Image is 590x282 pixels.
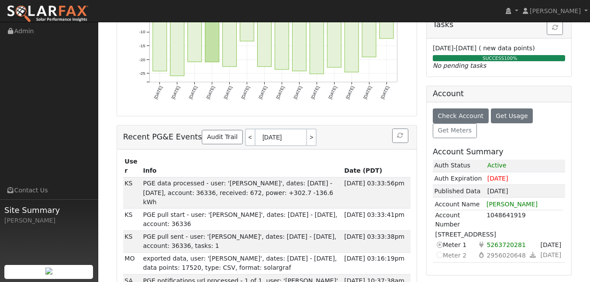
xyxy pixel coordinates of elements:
[392,129,408,143] button: Refresh
[123,177,141,208] td: Kaitlin Sieg
[477,240,485,249] i: Electricity
[7,5,89,23] img: SolarFax
[435,230,563,240] td: [STREET_ADDRESS]
[487,188,508,195] span: [DATE]
[123,230,141,252] td: Kaitlin Sieg
[343,252,411,274] td: [DATE] 03:16:19pm
[343,230,411,252] td: [DATE] 03:33:38pm
[141,252,343,274] td: exported data, user: '[PERSON_NAME]', dates: [DATE] - [DATE], data points: 17520, type: CSV, form...
[310,4,324,74] rect: onclick=""
[258,4,272,67] rect: onclick=""
[153,85,163,100] text: [DATE]
[328,85,338,100] text: [DATE]
[547,20,563,35] button: Refresh
[477,251,485,260] i: Gas
[539,250,563,260] span: Sign Date
[258,85,268,100] text: [DATE]
[486,199,564,209] td: [PERSON_NAME]
[240,85,250,100] text: [DATE]
[504,56,517,61] span: 100%
[438,112,483,119] span: Check Account
[438,127,472,134] span: Get Meters
[362,85,373,100] text: [DATE]
[380,4,394,38] rect: onclick=""
[223,4,237,67] rect: onclick=""
[123,156,141,178] th: User
[433,160,486,172] td: Auth Status
[435,240,477,250] td: Meter 1
[139,30,145,35] text: -10
[123,129,411,146] h5: Recent PG&E Events
[435,210,486,230] td: Account Number
[539,240,563,250] span: Sign Date
[433,62,486,69] i: No pending tasks
[433,185,486,198] td: Published Data
[170,85,180,100] text: [DATE]
[139,57,145,62] text: -20
[435,250,477,261] td: Meter 2
[485,250,528,260] span: Usage Point: 2956020648 Service Agreement ID: 1048641010
[433,108,489,123] button: Check Account
[275,85,285,100] text: [DATE]
[223,85,233,100] text: [DATE]
[310,85,320,100] text: [DATE]
[275,4,289,70] rect: onclick=""
[153,4,167,71] rect: onclick=""
[328,4,342,68] rect: onclick=""
[205,85,215,100] text: [DATE]
[345,85,355,100] text: [DATE]
[435,240,443,249] i: Current meter
[188,85,198,100] text: [DATE]
[486,172,565,185] td: [DATE]
[202,130,242,145] a: Audit Trail
[141,230,343,252] td: PGE pull sent - user: '[PERSON_NAME]', dates: [DATE] - [DATE], account: 36336, tasks: 1
[433,123,477,138] button: Get Meters
[343,177,411,208] td: [DATE] 03:33:56pm
[486,210,563,230] td: 1048641919
[486,160,565,172] td: 1
[433,20,565,29] h5: Tasks
[434,199,486,209] td: Account Name
[479,45,535,52] span: ( new data points)
[380,85,390,100] text: [DATE]
[240,4,254,41] rect: onclick=""
[433,45,476,52] span: [DATE]-[DATE]
[433,147,565,157] h5: Account Summary
[245,129,255,146] a: <
[431,55,569,62] div: SUCCESS
[141,177,343,208] td: PGE data processed - user: '[PERSON_NAME]', dates: [DATE] - [DATE], account: 36336, received: 672...
[293,4,307,71] rect: onclick=""
[139,43,145,48] text: -15
[530,7,581,14] span: [PERSON_NAME]
[435,251,443,260] i: Not selectable
[362,4,376,57] rect: onclick=""
[485,240,528,250] span: Usage Point: 5263720281 Service Agreement ID: 1048641923
[170,4,184,76] rect: onclick=""
[345,4,359,72] rect: onclick=""
[491,108,533,123] button: Get Usage
[188,4,202,62] rect: onclick=""
[343,156,411,178] th: Date (PDT)
[141,156,343,178] th: Info
[4,216,93,225] div: [PERSON_NAME]
[141,209,343,230] td: PGE pull start - user: '[PERSON_NAME]', dates: [DATE] - [DATE], account: 36336
[307,129,317,146] a: >
[527,250,538,260] a: Download gas data
[45,268,52,275] img: retrieve
[433,172,486,185] td: Auth Expiration
[139,71,145,76] text: -25
[293,85,303,100] text: [DATE]
[496,112,528,119] span: Get Usage
[123,252,141,274] td: Michael Ogas
[123,209,141,230] td: Kaitlin Sieg
[4,204,93,216] span: Site Summary
[343,209,411,230] td: [DATE] 03:33:41pm
[205,4,219,62] rect: onclick=""
[433,89,464,98] h5: Account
